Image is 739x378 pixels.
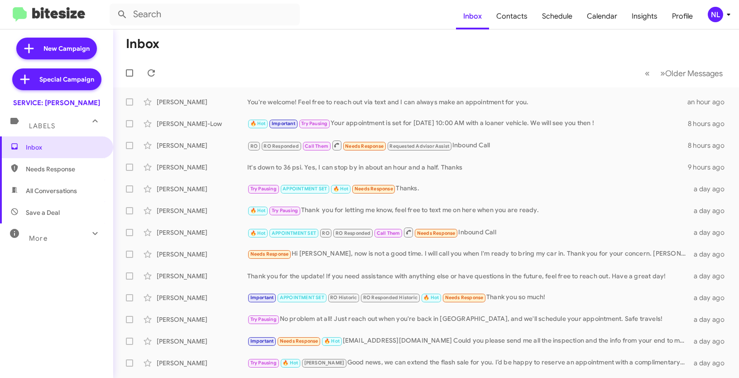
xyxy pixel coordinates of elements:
span: RO Historic [330,295,357,300]
a: New Campaign [16,38,97,59]
a: Special Campaign [12,68,101,90]
div: SERVICE: [PERSON_NAME] [13,98,100,107]
div: Inbound Call [247,227,691,238]
span: Requested Advisor Assist [389,143,449,149]
div: a day ago [691,206,732,215]
span: Try Pausing [272,208,298,213]
div: Inbound Call [247,140,688,151]
span: Needs Response [445,295,484,300]
div: [PERSON_NAME] [157,337,247,346]
div: Your appointment is set for [DATE] 10:00 AM with a loaner vehicle. We will see you then ! [247,118,688,129]
span: Try Pausing [250,360,277,366]
div: an hour ago [687,97,732,107]
span: More [29,234,48,242]
div: [PERSON_NAME] [157,163,247,172]
span: 🔥 Hot [250,121,266,126]
div: a day ago [691,250,732,259]
div: a day ago [691,337,732,346]
div: a day ago [691,315,732,324]
span: Needs Response [280,338,318,344]
a: Schedule [535,3,580,29]
span: Labels [29,122,55,130]
nav: Page navigation example [640,64,728,82]
div: 8 hours ago [688,141,732,150]
span: Try Pausing [250,186,277,192]
span: 🔥 Hot [423,295,439,300]
a: Inbox [456,3,489,29]
button: NL [700,7,729,22]
div: Thank you for the update! If you need assistance with anything else or have questions in the futu... [247,271,691,281]
div: NL [708,7,723,22]
div: a day ago [691,184,732,194]
div: [PERSON_NAME] [157,228,247,237]
div: [PERSON_NAME]-Low [157,119,247,128]
span: RO Responded Historic [363,295,417,300]
div: [PERSON_NAME] [157,184,247,194]
span: Needs Response [355,186,393,192]
a: Profile [665,3,700,29]
span: 🔥 Hot [324,338,340,344]
button: Next [655,64,728,82]
a: Insights [624,3,665,29]
div: No problem at all! Just reach out when you're back in [GEOGRAPHIC_DATA], and we'll schedule your ... [247,314,691,325]
span: RO Responded [336,230,370,236]
a: Contacts [489,3,535,29]
div: 8 hours ago [688,119,732,128]
div: a day ago [691,359,732,368]
span: Needs Response [250,251,289,257]
span: [PERSON_NAME] [304,360,345,366]
span: Save a Deal [26,208,60,217]
span: APPOINTMENT SET [283,186,327,192]
div: [PERSON_NAME] [157,141,247,150]
span: 🔥 Hot [250,208,266,213]
span: Needs Response [26,165,103,174]
div: a day ago [691,271,732,281]
div: It's down to 36 psi. Yes, I can stop by in about an hour and a half. Thanks [247,163,688,172]
span: APPOINTMENT SET [280,295,324,300]
button: Previous [639,64,655,82]
a: Calendar [580,3,624,29]
span: 🔥 Hot [333,186,349,192]
span: Special Campaign [39,75,94,84]
span: 🔥 Hot [250,230,266,236]
div: [PERSON_NAME] [157,359,247,368]
span: New Campaign [43,44,90,53]
span: Older Messages [665,68,723,78]
h1: Inbox [126,37,159,51]
div: Good news, we can extend the flash sale for you. I’d be happy to reserve an appointment with a co... [247,358,691,368]
div: [EMAIL_ADDRESS][DOMAIN_NAME] Could you please send me all the inspection and the info from your e... [247,336,691,346]
div: You're welcome! Feel free to reach out via text and I can always make an appointment for you. [247,97,687,107]
span: 🔥 Hot [283,360,298,366]
div: Thank you for letting me know, feel free to text me on here when you are ready. [247,205,691,216]
span: « [645,68,650,79]
div: Thank you so much! [247,292,691,303]
div: a day ago [691,228,732,237]
span: Try Pausing [250,316,277,322]
span: Needs Response [345,143,384,149]
span: RO [250,143,258,149]
div: [PERSON_NAME] [157,293,247,302]
input: Search [110,4,300,25]
span: » [660,68,665,79]
span: Important [250,295,274,300]
div: 9 hours ago [688,163,732,172]
span: RO [322,230,329,236]
div: a day ago [691,293,732,302]
div: [PERSON_NAME] [157,206,247,215]
span: Important [250,338,274,344]
div: Hi [PERSON_NAME], now is not a good time. I will call you when I'm ready to bring my car in. Than... [247,249,691,259]
span: Important [272,121,295,126]
div: [PERSON_NAME] [157,271,247,281]
span: Call Them [377,230,400,236]
span: Inbox [26,143,103,152]
span: APPOINTMENT SET [272,230,316,236]
div: [PERSON_NAME] [157,315,247,324]
span: Try Pausing [301,121,327,126]
div: [PERSON_NAME] [157,250,247,259]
